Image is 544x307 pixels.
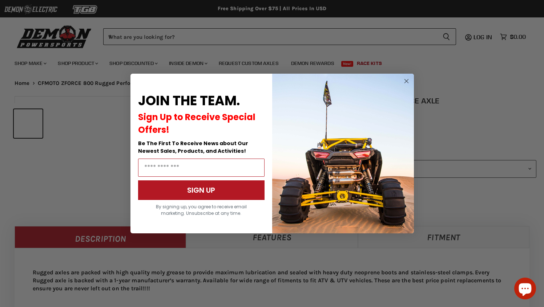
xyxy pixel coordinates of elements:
[138,140,248,155] span: Be The First To Receive News about Our Newest Sales, Products, and Activities!
[156,204,247,216] span: By signing up, you agree to receive email marketing. Unsubscribe at any time.
[138,91,240,110] span: JOIN THE TEAM.
[138,159,265,177] input: Email Address
[138,180,265,200] button: SIGN UP
[272,74,414,233] img: a9095488-b6e7-41ba-879d-588abfab540b.jpeg
[138,111,255,136] span: Sign Up to Receive Special Offers!
[512,278,538,301] inbox-online-store-chat: Shopify online store chat
[402,77,411,86] button: Close dialog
